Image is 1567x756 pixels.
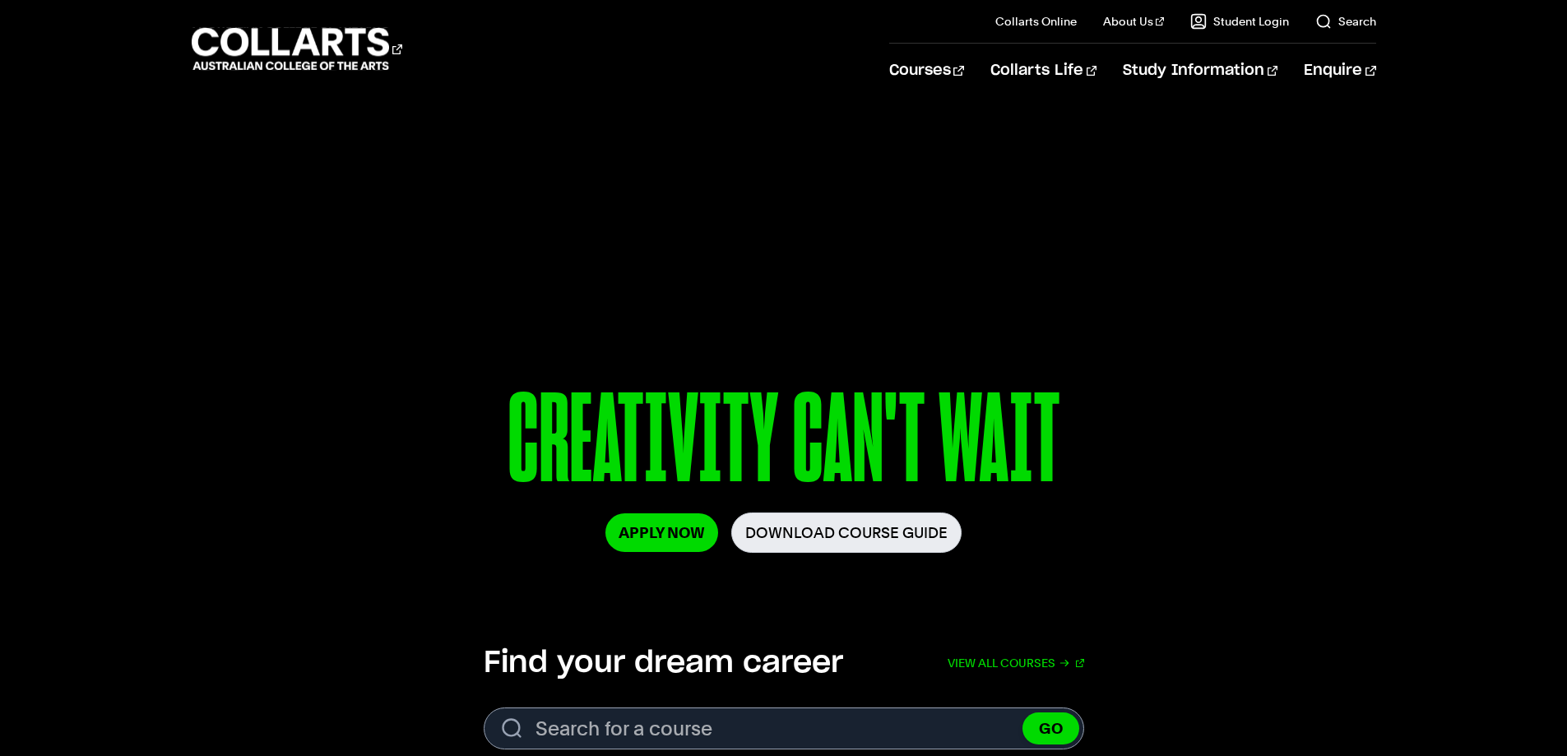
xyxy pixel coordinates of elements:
[731,513,962,553] a: Download Course Guide
[948,645,1084,681] a: View all courses
[1022,712,1079,744] button: GO
[1315,13,1376,30] a: Search
[1123,44,1277,98] a: Study Information
[324,377,1242,513] p: CREATIVITY CAN'T WAIT
[1103,13,1164,30] a: About Us
[605,513,718,552] a: Apply Now
[192,26,402,72] div: Go to homepage
[990,44,1096,98] a: Collarts Life
[484,707,1084,749] input: Search for a course
[995,13,1077,30] a: Collarts Online
[1190,13,1289,30] a: Student Login
[1304,44,1375,98] a: Enquire
[484,645,843,681] h2: Find your dream career
[484,707,1084,749] form: Search
[889,44,964,98] a: Courses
